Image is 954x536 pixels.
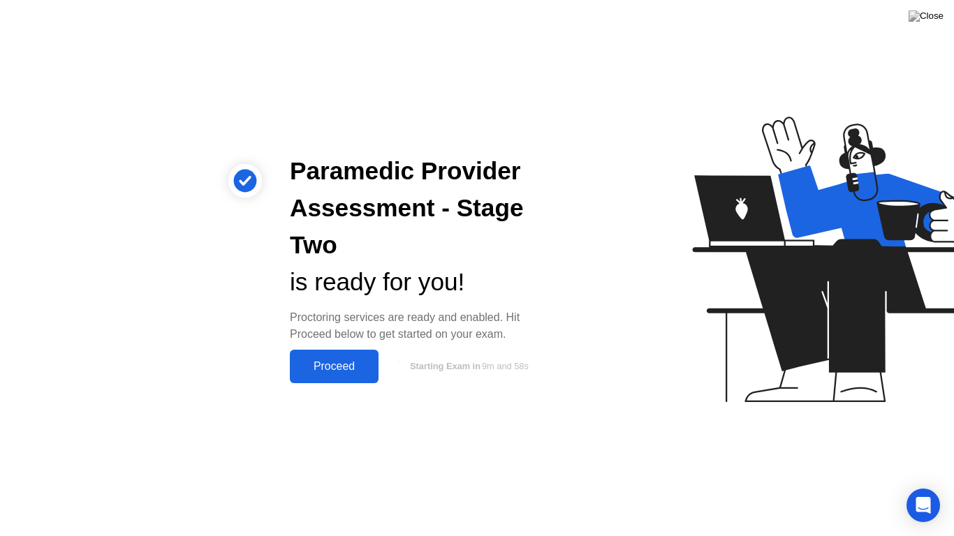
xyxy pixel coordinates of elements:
div: is ready for you! [290,264,550,301]
button: Starting Exam in9m and 58s [386,353,550,380]
div: Paramedic Provider Assessment - Stage Two [290,153,550,263]
button: Proceed [290,350,379,383]
div: Proceed [294,360,374,373]
div: Open Intercom Messenger [907,489,940,522]
div: Proctoring services are ready and enabled. Hit Proceed below to get started on your exam. [290,309,550,343]
img: Close [909,10,944,22]
span: 9m and 58s [482,361,529,371]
